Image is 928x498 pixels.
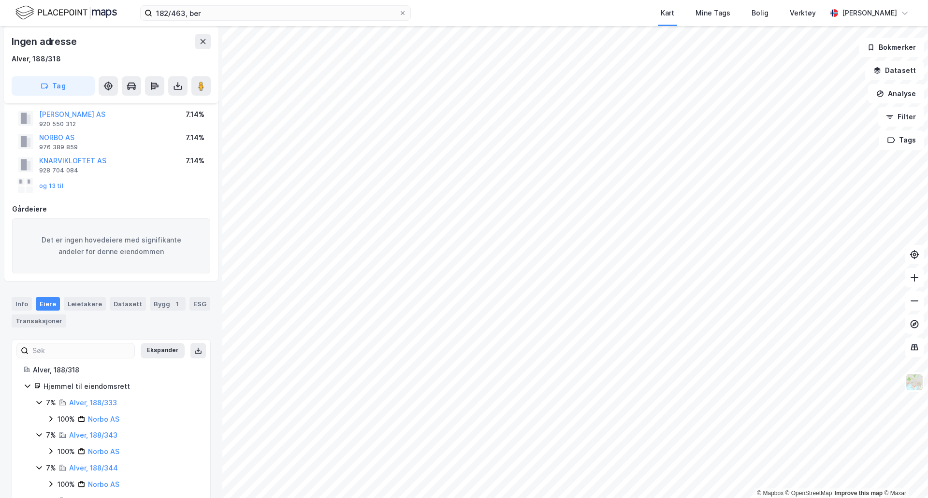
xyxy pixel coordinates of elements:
div: Leietakere [64,297,106,311]
div: 7% [46,429,56,441]
div: Alver, 188/318 [33,364,199,376]
div: 976 389 859 [39,143,78,151]
div: 7% [46,462,56,474]
div: Kontrollprogram for chat [880,452,928,498]
div: 928 704 084 [39,167,78,174]
div: 7.14% [186,132,204,143]
div: 7% [46,397,56,409]
div: ESG [189,297,210,311]
div: 7.14% [186,155,204,167]
button: Tags [879,130,924,150]
div: Eiere [36,297,60,311]
div: 100% [58,413,75,425]
button: Analyse [868,84,924,103]
div: 7.14% [186,109,204,120]
div: 100% [58,479,75,490]
a: Alver, 188/343 [69,431,117,439]
a: Norbo AS [88,415,119,423]
div: Ingen adresse [12,34,78,49]
div: Mine Tags [696,7,730,19]
div: 100% [58,446,75,457]
iframe: Chat Widget [880,452,928,498]
div: Transaksjoner [12,314,66,327]
div: 1 [172,299,182,309]
a: OpenStreetMap [785,490,832,497]
a: Norbo AS [88,480,119,488]
a: Improve this map [835,490,883,497]
button: Filter [878,107,924,127]
div: Bolig [752,7,768,19]
input: Søk [29,343,134,358]
div: Gårdeiere [12,203,210,215]
input: Søk på adresse, matrikkel, gårdeiere, leietakere eller personer [152,6,399,20]
div: Bygg [150,297,186,311]
button: Bokmerker [859,38,924,57]
div: Alver, 188/318 [12,53,61,65]
div: Verktøy [790,7,816,19]
a: Norbo AS [88,447,119,455]
a: Alver, 188/344 [69,464,118,472]
a: Alver, 188/333 [69,398,117,407]
button: Datasett [865,61,924,80]
img: Z [905,373,924,391]
button: Ekspander [141,343,185,358]
div: Det er ingen hovedeiere med signifikante andeler for denne eiendommen [12,218,210,273]
div: 920 550 312 [39,120,76,128]
div: Hjemmel til eiendomsrett [43,381,199,392]
div: Info [12,297,32,311]
a: Mapbox [757,490,783,497]
button: Tag [12,76,95,96]
img: logo.f888ab2527a4732fd821a326f86c7f29.svg [15,4,117,21]
div: Kart [661,7,674,19]
div: Datasett [110,297,146,311]
div: [PERSON_NAME] [842,7,897,19]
